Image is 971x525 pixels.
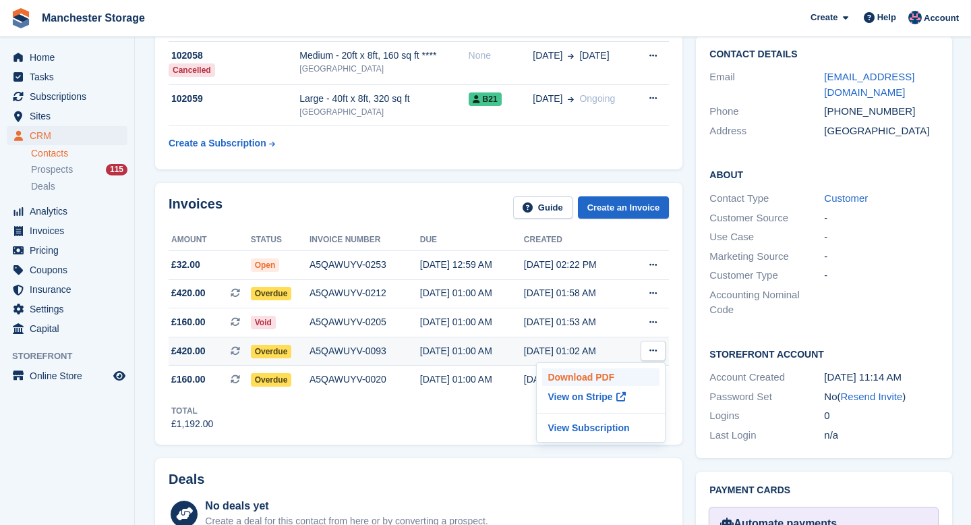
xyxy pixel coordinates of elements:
[824,71,914,98] a: [EMAIL_ADDRESS][DOMAIN_NAME]
[310,372,420,387] div: A5QAWUYV-0020
[824,123,939,139] div: [GEOGRAPHIC_DATA]
[171,258,200,272] span: £32.00
[469,92,502,106] span: B21
[709,370,824,385] div: Account Created
[251,316,276,329] span: Void
[841,391,903,402] a: Resend Invite
[251,373,292,387] span: Overdue
[169,92,299,106] div: 102059
[299,106,468,118] div: [GEOGRAPHIC_DATA]
[205,498,488,514] div: No deals yet
[7,300,127,319] a: menu
[169,196,223,219] h2: Invoices
[579,49,609,63] span: [DATE]
[251,258,280,272] span: Open
[533,49,562,63] span: [DATE]
[30,67,111,86] span: Tasks
[171,417,213,431] div: £1,192.00
[824,229,939,245] div: -
[11,8,31,28] img: stora-icon-8386f47178a22dfd0bd8f6a31ec36ba5ce8667c1dd55bd0f319d3a0aa187defe.svg
[171,405,213,417] div: Total
[7,202,127,221] a: menu
[169,63,215,77] div: Cancelled
[310,258,420,272] div: A5QAWUYV-0253
[824,370,939,385] div: [DATE] 11:14 AM
[7,126,127,145] a: menu
[524,229,628,251] th: Created
[420,229,524,251] th: Due
[924,11,959,25] span: Account
[31,179,127,194] a: Deals
[31,163,73,176] span: Prospects
[524,286,628,300] div: [DATE] 01:58 AM
[709,485,939,496] h2: Payment cards
[171,372,206,387] span: £160.00
[709,104,824,119] div: Phone
[30,221,111,240] span: Invoices
[811,11,837,24] span: Create
[542,419,659,437] a: View Subscription
[709,347,939,360] h2: Storefront Account
[824,408,939,424] div: 0
[251,345,292,358] span: Overdue
[169,472,204,487] h2: Deals
[524,372,628,387] div: [DATE] 01:01 AM
[171,315,206,329] span: £160.00
[420,258,524,272] div: [DATE] 12:59 AM
[524,344,628,358] div: [DATE] 01:02 AM
[709,268,824,283] div: Customer Type
[824,249,939,265] div: -
[578,196,670,219] a: Create an Invoice
[837,391,906,402] span: ( )
[7,87,127,106] a: menu
[7,48,127,67] a: menu
[30,87,111,106] span: Subscriptions
[30,280,111,299] span: Insurance
[30,319,111,338] span: Capital
[7,241,127,260] a: menu
[533,92,562,106] span: [DATE]
[31,147,127,160] a: Contacts
[310,344,420,358] div: A5QAWUYV-0093
[299,49,468,63] div: Medium - 20ft x 8ft, 160 sq ft ****
[824,389,939,405] div: No
[310,286,420,300] div: A5QAWUYV-0212
[709,70,824,100] div: Email
[7,67,127,86] a: menu
[709,191,824,206] div: Contact Type
[169,131,275,156] a: Create a Subscription
[420,315,524,329] div: [DATE] 01:00 AM
[709,229,824,245] div: Use Case
[30,366,111,385] span: Online Store
[310,315,420,329] div: A5QAWUYV-0205
[877,11,896,24] span: Help
[36,7,150,29] a: Manchester Storage
[420,344,524,358] div: [DATE] 01:00 AM
[709,211,824,226] div: Customer Source
[469,49,533,63] div: None
[7,221,127,240] a: menu
[579,93,615,104] span: Ongoing
[7,260,127,279] a: menu
[31,180,55,193] span: Deals
[7,366,127,385] a: menu
[420,286,524,300] div: [DATE] 01:00 AM
[30,300,111,319] span: Settings
[709,428,824,443] div: Last Login
[30,107,111,126] span: Sites
[30,48,111,67] span: Home
[12,350,134,363] span: Storefront
[709,123,824,139] div: Address
[420,372,524,387] div: [DATE] 01:00 AM
[542,368,659,386] a: Download PDF
[542,386,659,408] a: View on Stripe
[310,229,420,251] th: Invoice number
[169,49,299,63] div: 102058
[31,163,127,177] a: Prospects 115
[7,319,127,338] a: menu
[513,196,572,219] a: Guide
[824,192,868,204] a: Customer
[709,408,824,424] div: Logins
